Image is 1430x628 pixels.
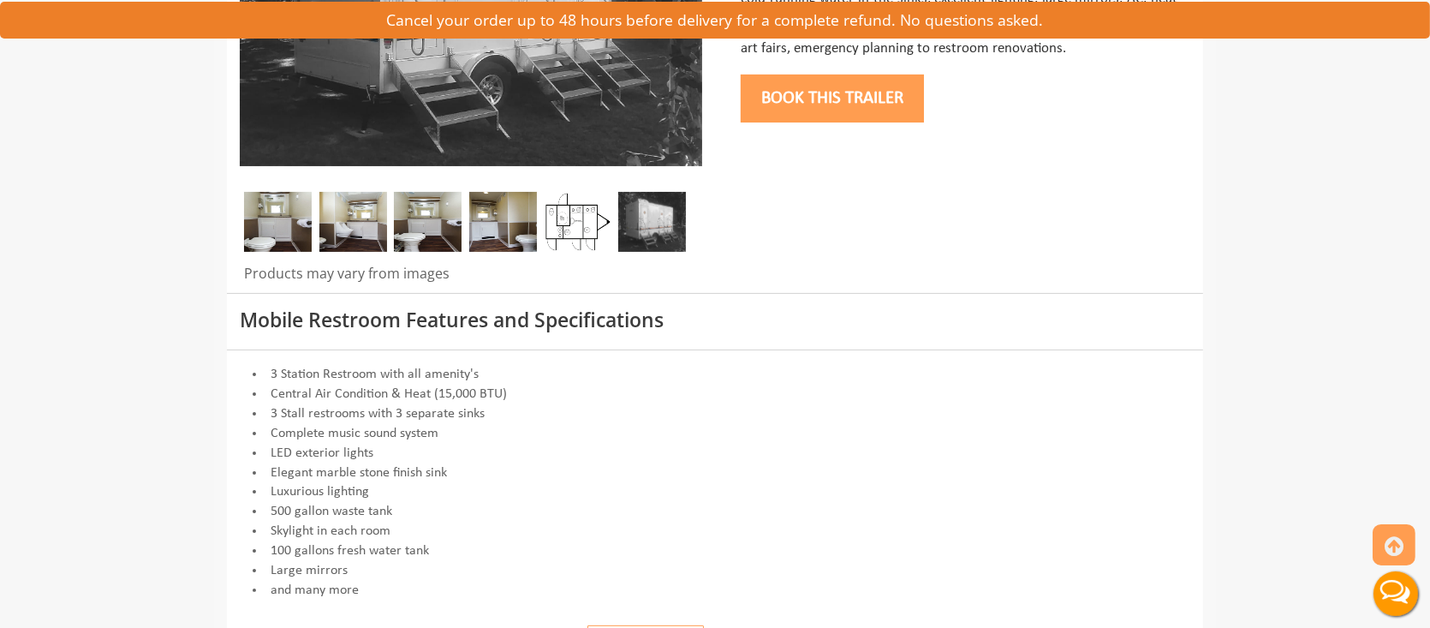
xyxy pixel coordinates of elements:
[741,75,924,123] button: Book this trailer
[244,192,312,252] img: Zoomed out full inside view of restroom station with a stall, a mirror, tissue holder and a sink
[240,444,1190,464] li: LED exterior lights
[240,502,1190,522] li: 500 gallon waste tank
[240,581,1190,601] li: and many more
[618,192,686,252] img: Side view of three station restroom trailer with three separate doors with signs
[240,482,1190,502] li: Luxurious lighting
[240,541,1190,561] li: 100 gallons fresh water tank
[240,385,1190,404] li: Central Air Condition & Heat (15,000 BTU)
[240,424,1190,444] li: Complete music sound system
[240,522,1190,541] li: Skylight in each room
[394,192,462,252] img: 3 Station 02
[240,464,1190,483] li: Elegant marble stone finish sink
[319,192,387,252] img: 3 station 03
[240,309,1190,331] h3: Mobile Restroom Features and Specifications
[240,264,702,293] div: Products may vary from images
[240,561,1190,581] li: Large mirrors
[469,192,537,252] img: 3 Station 01
[240,365,1190,385] li: 3 Station Restroom with all amenity's
[240,404,1190,424] li: 3 Stall restrooms with 3 separate sinks
[1361,559,1430,628] button: Live Chat
[544,192,611,252] img: Floor Plan of 3 station restroom with sink and toilet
